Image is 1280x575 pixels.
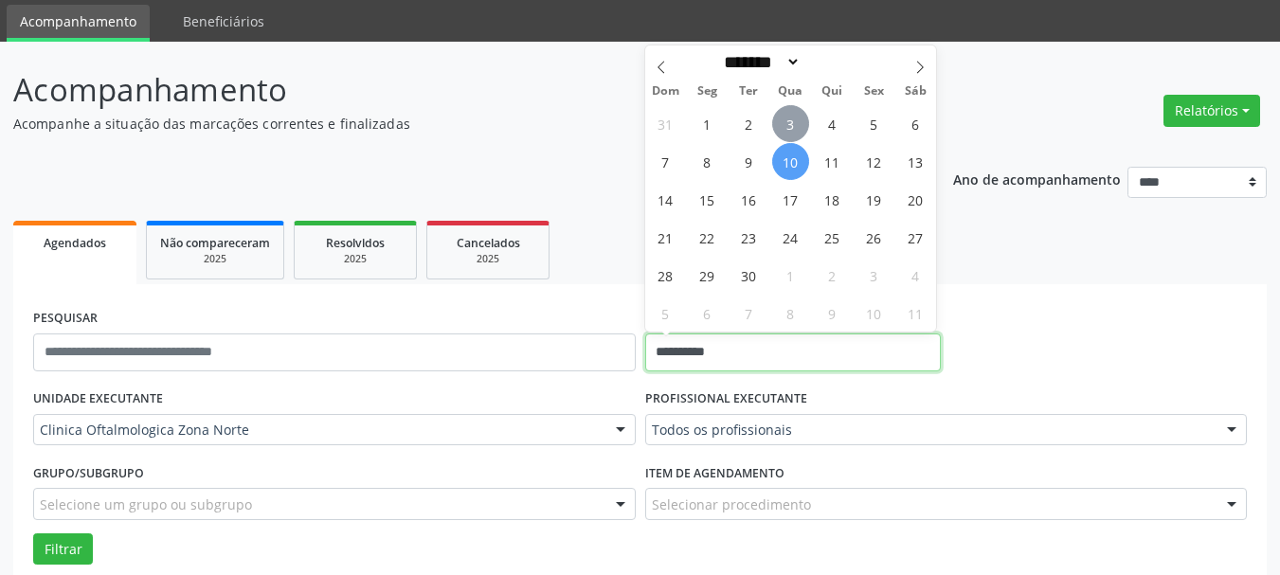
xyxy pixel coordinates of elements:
[897,181,934,218] span: Setembro 20, 2025
[457,235,520,251] span: Cancelados
[40,494,252,514] span: Selecione um grupo ou subgrupo
[897,219,934,256] span: Setembro 27, 2025
[160,252,270,266] div: 2025
[897,257,934,294] span: Outubro 4, 2025
[801,52,863,72] input: Year
[647,295,684,332] span: Outubro 5, 2025
[160,235,270,251] span: Não compareceram
[647,143,684,180] span: Setembro 7, 2025
[894,85,936,98] span: Sáb
[33,304,98,333] label: PESQUISAR
[689,295,726,332] span: Outubro 6, 2025
[897,105,934,142] span: Setembro 6, 2025
[853,85,894,98] span: Sex
[33,458,144,488] label: Grupo/Subgrupo
[718,52,802,72] select: Month
[645,385,807,414] label: PROFISSIONAL EXECUTANTE
[772,257,809,294] span: Outubro 1, 2025
[897,143,934,180] span: Setembro 13, 2025
[13,66,891,114] p: Acompanhamento
[647,105,684,142] span: Agosto 31, 2025
[856,295,892,332] span: Outubro 10, 2025
[814,257,851,294] span: Outubro 2, 2025
[728,85,769,98] span: Ter
[308,252,403,266] div: 2025
[645,458,784,488] label: Item de agendamento
[689,257,726,294] span: Setembro 29, 2025
[730,257,767,294] span: Setembro 30, 2025
[7,5,150,42] a: Acompanhamento
[40,421,597,440] span: Clinica Oftalmologica Zona Norte
[856,143,892,180] span: Setembro 12, 2025
[811,85,853,98] span: Qui
[686,85,728,98] span: Seg
[856,105,892,142] span: Setembro 5, 2025
[33,533,93,566] button: Filtrar
[814,181,851,218] span: Setembro 18, 2025
[647,257,684,294] span: Setembro 28, 2025
[814,143,851,180] span: Setembro 11, 2025
[1163,95,1260,127] button: Relatórios
[730,105,767,142] span: Setembro 2, 2025
[170,5,278,38] a: Beneficiários
[856,181,892,218] span: Setembro 19, 2025
[856,257,892,294] span: Outubro 3, 2025
[730,181,767,218] span: Setembro 16, 2025
[44,235,106,251] span: Agendados
[772,105,809,142] span: Setembro 3, 2025
[730,143,767,180] span: Setembro 9, 2025
[689,143,726,180] span: Setembro 8, 2025
[814,105,851,142] span: Setembro 4, 2025
[814,219,851,256] span: Setembro 25, 2025
[897,295,934,332] span: Outubro 11, 2025
[953,167,1121,190] p: Ano de acompanhamento
[689,219,726,256] span: Setembro 22, 2025
[772,143,809,180] span: Setembro 10, 2025
[772,295,809,332] span: Outubro 8, 2025
[689,181,726,218] span: Setembro 15, 2025
[772,181,809,218] span: Setembro 17, 2025
[772,219,809,256] span: Setembro 24, 2025
[13,114,891,134] p: Acompanhe a situação das marcações correntes e finalizadas
[441,252,535,266] div: 2025
[814,295,851,332] span: Outubro 9, 2025
[730,295,767,332] span: Outubro 7, 2025
[647,181,684,218] span: Setembro 14, 2025
[689,105,726,142] span: Setembro 1, 2025
[645,85,687,98] span: Dom
[33,385,163,414] label: UNIDADE EXECUTANTE
[652,494,811,514] span: Selecionar procedimento
[730,219,767,256] span: Setembro 23, 2025
[326,235,385,251] span: Resolvidos
[652,421,1209,440] span: Todos os profissionais
[647,219,684,256] span: Setembro 21, 2025
[769,85,811,98] span: Qua
[856,219,892,256] span: Setembro 26, 2025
